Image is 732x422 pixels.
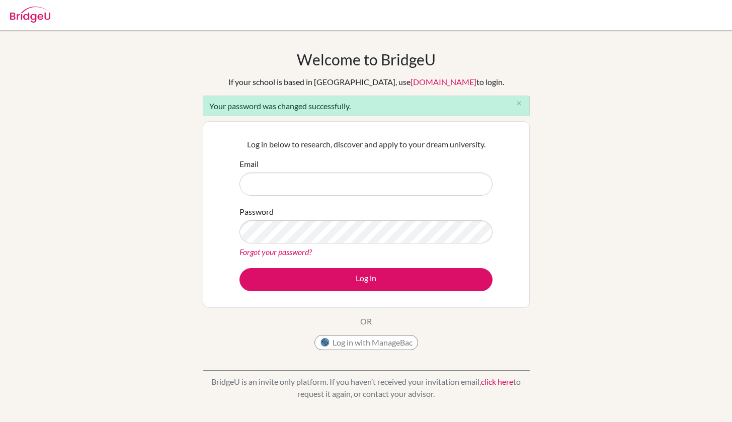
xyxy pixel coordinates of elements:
[314,335,418,350] button: Log in with ManageBac
[203,376,530,400] p: BridgeU is an invite only platform. If you haven’t received your invitation email, to request it ...
[239,206,274,218] label: Password
[360,315,372,327] p: OR
[239,138,493,150] p: Log in below to research, discover and apply to your dream university.
[239,158,259,170] label: Email
[239,268,493,291] button: Log in
[203,96,530,116] div: Your password was changed successfully.
[239,247,312,257] a: Forgot your password?
[481,377,513,386] a: click here
[10,7,50,23] img: Bridge-U
[297,50,436,68] h1: Welcome to BridgeU
[228,76,504,88] div: If your school is based in [GEOGRAPHIC_DATA], use to login.
[515,100,523,107] i: close
[509,96,529,111] button: Close
[411,77,476,87] a: [DOMAIN_NAME]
